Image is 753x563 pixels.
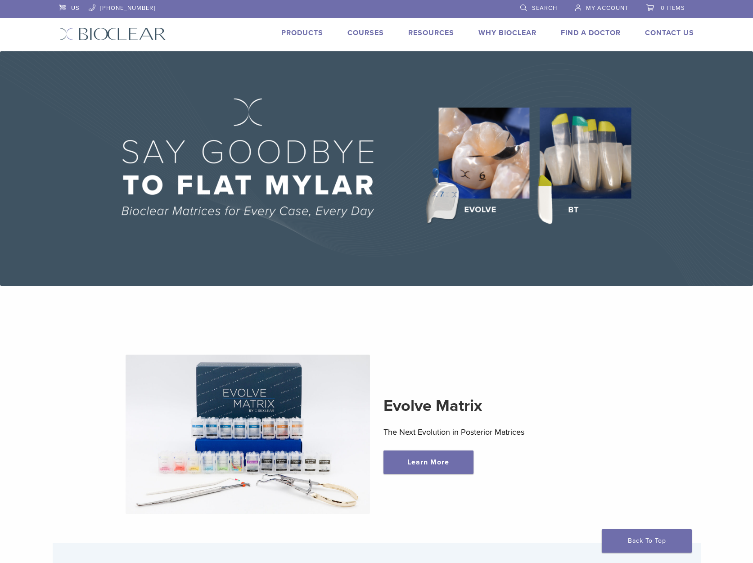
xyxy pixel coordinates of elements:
[347,28,384,37] a: Courses
[532,5,557,12] span: Search
[383,395,628,417] h2: Evolve Matrix
[383,425,628,439] p: The Next Evolution in Posterior Matrices
[478,28,537,37] a: Why Bioclear
[408,28,454,37] a: Resources
[59,27,166,41] img: Bioclear
[661,5,685,12] span: 0 items
[602,529,692,553] a: Back To Top
[126,355,370,514] img: Evolve Matrix
[645,28,694,37] a: Contact Us
[383,450,473,474] a: Learn More
[586,5,628,12] span: My Account
[561,28,621,37] a: Find A Doctor
[281,28,323,37] a: Products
